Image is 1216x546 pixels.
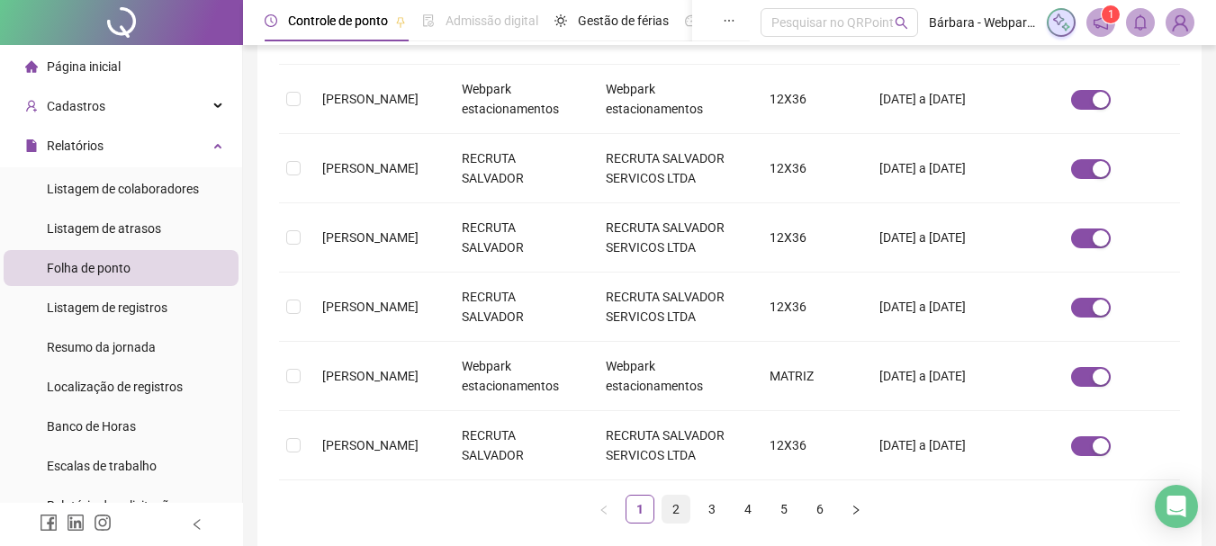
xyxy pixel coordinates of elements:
[698,496,725,523] a: 3
[590,495,618,524] li: Página anterior
[599,505,609,515] span: left
[591,134,756,203] td: RECRUTA SALVADOR SERVICOS LTDA
[322,369,419,383] span: [PERSON_NAME]
[865,273,1003,342] td: [DATE] a [DATE]
[865,134,1003,203] td: [DATE] a [DATE]
[698,495,726,524] li: 3
[755,134,864,203] td: 12X36
[322,92,419,106] span: [PERSON_NAME]
[1155,485,1198,528] div: Open Intercom Messenger
[865,203,1003,273] td: [DATE] a [DATE]
[755,273,864,342] td: 12X36
[591,65,756,134] td: Webpark estacionamentos
[94,514,112,532] span: instagram
[929,13,1036,32] span: Bárbara - Webpark estacionamentos
[47,139,104,153] span: Relatórios
[447,65,591,134] td: Webpark estacionamentos
[1166,9,1193,36] img: 80825
[755,342,864,411] td: MATRIZ
[67,514,85,532] span: linkedin
[591,203,756,273] td: RECRUTA SALVADOR SERVICOS LTDA
[591,342,756,411] td: Webpark estacionamentos
[662,496,689,523] a: 2
[626,496,653,523] a: 1
[47,261,131,275] span: Folha de ponto
[806,495,834,524] li: 6
[47,380,183,394] span: Localização de registros
[734,496,761,523] a: 4
[265,14,277,27] span: clock-circle
[322,300,419,314] span: [PERSON_NAME]
[447,342,591,411] td: Webpark estacionamentos
[47,182,199,196] span: Listagem de colaboradores
[865,411,1003,480] td: [DATE] a [DATE]
[865,65,1003,134] td: [DATE] a [DATE]
[755,411,864,480] td: 12X36
[47,340,156,354] span: Resumo da jornada
[591,273,756,342] td: RECRUTA SALVADOR SERVICOS LTDA
[25,100,38,112] span: user-add
[554,14,567,27] span: sun
[25,139,38,152] span: file
[322,161,419,175] span: [PERSON_NAME]
[288,13,388,28] span: Controle de ponto
[842,495,870,524] button: right
[47,419,136,434] span: Banco de Horas
[191,518,203,531] span: left
[1132,14,1148,31] span: bell
[806,496,833,523] a: 6
[865,342,1003,411] td: [DATE] a [DATE]
[447,273,591,342] td: RECRUTA SALVADOR
[447,411,591,480] td: RECRUTA SALVADOR
[40,514,58,532] span: facebook
[1108,8,1114,21] span: 1
[422,14,435,27] span: file-done
[685,14,698,27] span: dashboard
[1051,13,1071,32] img: sparkle-icon.fc2bf0ac1784a2077858766a79e2daf3.svg
[322,230,419,245] span: [PERSON_NAME]
[755,203,864,273] td: 12X36
[25,60,38,73] span: home
[770,495,798,524] li: 5
[590,495,618,524] button: left
[47,59,121,74] span: Página inicial
[851,505,861,515] span: right
[47,498,182,513] span: Relatório de solicitações
[770,496,797,523] a: 5
[895,16,908,30] span: search
[47,221,161,236] span: Listagem de atrasos
[591,411,756,480] td: RECRUTA SALVADOR SERVICOS LTDA
[447,203,591,273] td: RECRUTA SALVADOR
[47,459,157,473] span: Escalas de trabalho
[395,16,406,27] span: pushpin
[755,65,864,134] td: 12X36
[1093,14,1109,31] span: notification
[446,13,538,28] span: Admissão digital
[662,495,690,524] li: 2
[47,99,105,113] span: Cadastros
[447,134,591,203] td: RECRUTA SALVADOR
[1102,5,1120,23] sup: 1
[734,495,762,524] li: 4
[47,300,167,315] span: Listagem de registros
[578,13,669,28] span: Gestão de férias
[322,438,419,452] span: [PERSON_NAME]
[626,495,654,524] li: 1
[723,14,735,27] span: ellipsis
[842,495,870,524] li: Próxima página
